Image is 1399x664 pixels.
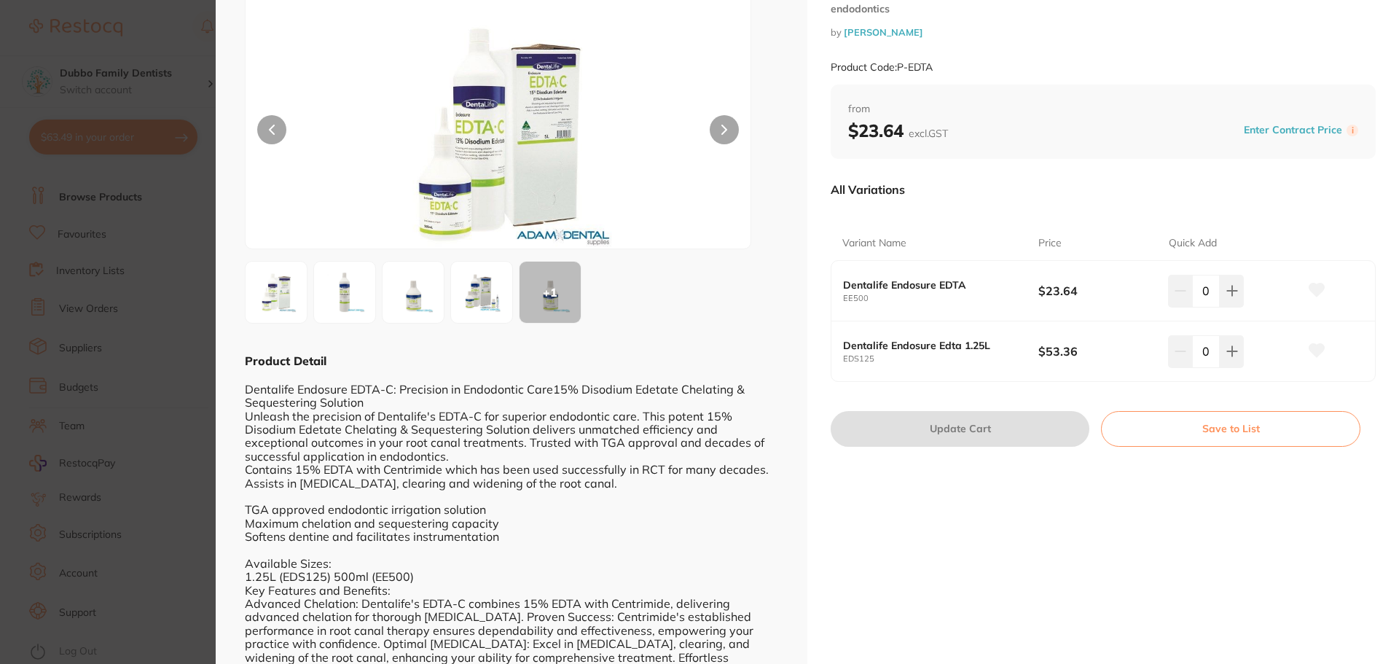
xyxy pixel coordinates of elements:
[842,236,906,251] p: Variant Name
[455,266,508,319] img: QS5qcGc
[831,411,1089,446] button: Update Cart
[245,354,326,368] b: Product Detail
[1038,343,1156,359] b: $53.36
[1169,236,1217,251] p: Quick Add
[831,61,933,74] small: Product Code: P-EDTA
[844,26,923,38] a: [PERSON_NAME]
[1239,123,1347,137] button: Enter Contract Price
[909,127,948,140] span: excl. GST
[843,294,1038,303] small: EE500
[318,266,371,319] img: NS5qcGc
[1101,411,1360,446] button: Save to List
[1347,125,1358,136] label: i
[1038,283,1156,299] b: $23.64
[843,354,1038,364] small: EDS125
[848,102,1358,117] span: from
[519,261,581,324] button: +1
[520,262,581,323] div: + 1
[831,3,1376,15] small: endodontics
[347,18,650,249] img: anBn
[250,266,302,319] img: anBn
[831,27,1376,38] small: by
[1038,236,1062,251] p: Price
[843,279,1019,291] b: Dentalife Endosure EDTA
[387,266,439,319] img: LmpwZw
[843,340,1019,351] b: Dentalife Endosure Edta 1.25L
[831,182,905,197] p: All Variations
[848,120,948,141] b: $23.64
